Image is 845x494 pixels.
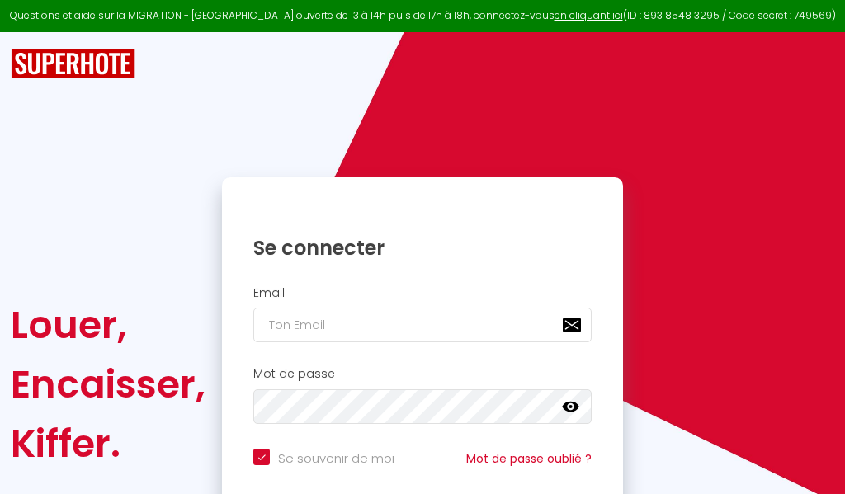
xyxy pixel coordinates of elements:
h1: Se connecter [253,235,592,261]
a: Mot de passe oublié ? [466,450,592,467]
h2: Mot de passe [253,367,592,381]
input: Ton Email [253,308,592,342]
div: Encaisser, [11,355,205,414]
div: Louer, [11,295,205,355]
a: en cliquant ici [555,8,623,22]
img: SuperHote logo [11,49,135,79]
h2: Email [253,286,592,300]
div: Kiffer. [11,414,205,473]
